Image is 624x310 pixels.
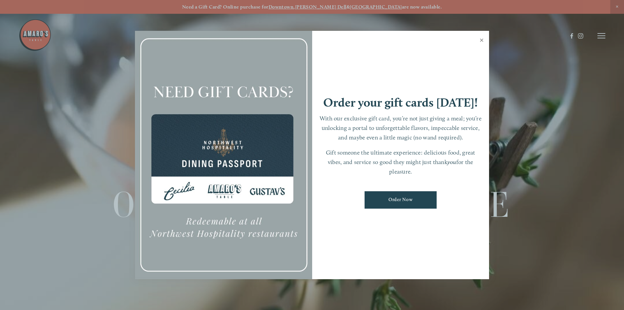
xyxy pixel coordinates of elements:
a: Order Now [365,191,437,209]
p: With our exclusive gift card, you’re not just giving a meal; you’re unlocking a portal to unforge... [319,114,483,142]
h1: Order your gift cards [DATE]! [323,96,478,109]
a: Close [475,32,488,50]
p: Gift someone the ultimate experience: delicious food, great vibes, and service so good they might... [319,148,483,176]
em: you [447,158,456,165]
